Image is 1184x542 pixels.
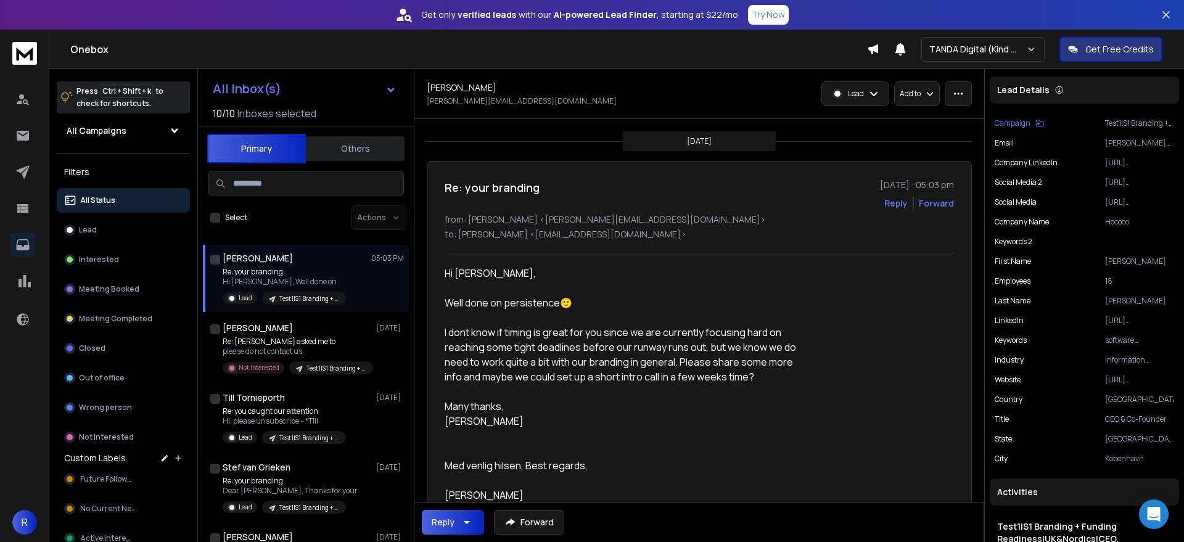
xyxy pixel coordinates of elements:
button: Out of office [57,366,190,390]
p: Website [995,375,1021,385]
p: [GEOGRAPHIC_DATA] [1105,395,1174,404]
p: Test1|S1 Branding + Funding Readiness|UK&Nordics|CEO, founder|210225 [279,433,339,443]
div: Reply [432,516,454,528]
p: Company Name [995,217,1049,227]
p: 18 [1105,276,1174,286]
button: Primary [207,134,306,163]
button: Future Followup [57,467,190,491]
p: Kobenhavn [1105,454,1174,464]
p: Title [995,414,1009,424]
p: Press to check for shortcuts. [76,85,163,110]
p: Hi, please unsubscribe -- *Till [223,416,346,426]
p: Not Interested [79,432,134,442]
button: Closed [57,336,190,361]
p: Lead Details [997,84,1050,96]
label: Select [225,213,247,223]
p: Hi [PERSON_NAME], Well done on [223,277,346,287]
p: Re: you caught our attention [223,406,346,416]
p: [DATE] : 05:03 pm [880,179,954,191]
button: Reply [884,197,908,210]
p: LinkedIn [995,316,1024,326]
button: Others [306,135,405,162]
p: City [995,454,1008,464]
h1: Till Tornieporth [223,392,285,404]
p: Lead [239,503,252,512]
p: Try Now [752,9,785,21]
p: State [995,434,1012,444]
p: software development [1105,335,1174,345]
strong: AI-powered Lead Finder, [554,9,659,21]
p: Re: your branding [223,267,346,277]
button: All Inbox(s) [203,76,406,101]
p: Lead [848,89,864,99]
p: [URL][DOMAIN_NAME] [1105,375,1174,385]
h1: Stef van Grieken [223,461,290,474]
p: Test1|S1 Branding + Funding Readiness|UK&Nordics|CEO, founder|210225 [279,294,339,303]
button: Interested [57,247,190,272]
p: Last Name [995,296,1030,306]
button: Meeting Completed [57,306,190,331]
p: Closed [79,343,105,353]
p: Keywords [995,335,1027,345]
span: Future Followup [80,474,136,484]
div: Activities [990,478,1179,506]
button: All Status [57,188,190,213]
p: [PERSON_NAME][EMAIL_ADDRESS][DOMAIN_NAME] [427,96,617,106]
p: 05:03 PM [371,253,404,263]
img: logo [12,42,37,65]
h1: All Inbox(s) [213,83,281,95]
p: Company LinkedIn [995,158,1058,168]
button: R [12,510,37,535]
p: Hococo [1105,217,1174,227]
p: Wrong person [79,403,132,413]
p: Industry [995,355,1024,365]
p: First Name [995,257,1031,266]
p: Re: [PERSON_NAME] asked me to [223,337,371,347]
button: Campaign [995,118,1044,128]
button: Try Now [748,5,789,25]
span: 10 / 10 [213,106,235,121]
p: Re: your branding [223,476,358,486]
p: [PERSON_NAME] [1105,296,1174,306]
p: Social Media 2 [995,178,1042,187]
strong: verified leads [458,9,516,21]
p: [URL][DOMAIN_NAME] [1105,178,1174,187]
span: Ctrl + Shift + k [101,84,153,98]
p: to: [PERSON_NAME] <[EMAIL_ADDRESS][DOMAIN_NAME]> [445,228,954,240]
p: Interested [79,255,119,265]
button: Forward [494,510,564,535]
p: Out of office [79,373,125,383]
p: Not Interested [239,363,279,372]
p: TANDA Digital (Kind Studio) [929,43,1026,55]
button: Get Free Credits [1059,37,1162,62]
p: Add to [900,89,921,99]
button: Reply [422,510,484,535]
p: Get Free Credits [1085,43,1154,55]
p: Meeting Booked [79,284,139,294]
p: [DATE] [687,136,712,146]
p: Test1|S1 Branding + Funding Readiness|UK&Nordics|CEO, founder|210225 [306,364,366,373]
span: No Current Need [80,504,140,514]
p: Test1|S1 Branding + Funding Readiness|UK&Nordics|CEO, founder|210225 [1105,118,1174,128]
button: Meeting Booked [57,277,190,302]
h1: [PERSON_NAME] [223,322,293,334]
p: [DATE] [376,323,404,333]
p: Meeting Completed [79,314,152,324]
p: Employees [995,276,1030,286]
p: [PERSON_NAME] [1105,257,1174,266]
p: [DATE] [376,393,404,403]
p: [URL][DOMAIN_NAME] [1105,158,1174,168]
p: Test1|S1 Branding + Funding Readiness|UK&Nordics|CEO, founder|210225 [279,503,339,512]
p: Lead [239,294,252,303]
h1: [PERSON_NAME] [223,252,293,265]
p: Get only with our starting at $22/mo [421,9,738,21]
h3: Filters [57,163,190,181]
h1: Onebox [70,42,867,57]
p: [DATE] [376,532,404,542]
p: Lead [239,433,252,442]
p: [DATE] [376,462,404,472]
p: Country [995,395,1022,404]
p: All Status [80,195,115,205]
